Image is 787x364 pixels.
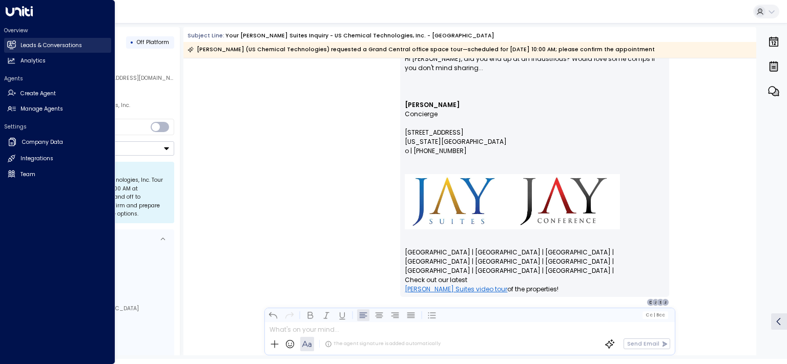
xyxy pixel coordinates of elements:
[4,75,111,82] h2: Agents
[4,27,111,34] h2: Overview
[4,167,111,182] a: Team
[4,102,111,117] a: Manage Agents
[188,45,655,55] div: [PERSON_NAME] (US Chemical Technologies) requested a Grand Central office space tour—scheduled fo...
[4,152,111,166] a: Integrations
[20,170,35,179] h2: Team
[656,298,665,307] div: S
[405,146,665,156] p: o | [PHONE_NUMBER]
[325,340,441,348] div: The agent signature is added automatically
[4,86,111,101] a: Create Agent
[4,123,111,131] h2: Settings
[20,41,82,50] h2: Leads & Conversations
[4,54,111,69] a: Analytics
[4,134,111,151] a: Company Data
[20,90,56,98] h2: Create Agent
[405,54,665,73] span: Hi [PERSON_NAME], did you end up at an industrious? Would love some comps if you don't mind shari...
[20,155,53,163] h2: Integrations
[405,128,665,137] p: [STREET_ADDRESS]
[137,38,169,46] span: Off Platform
[643,311,668,318] button: Cc|Bcc
[653,312,655,317] span: |
[130,35,134,49] div: •
[283,309,295,321] button: Redo
[22,138,63,146] h2: Company Data
[405,110,665,119] p: Concierge
[267,309,279,321] button: Undo
[405,137,665,146] p: [US_STATE][GEOGRAPHIC_DATA]
[661,298,670,307] div: J
[405,285,507,294] a: [PERSON_NAME] Suites video tour
[188,32,224,39] span: Subject Line:
[20,57,46,65] h2: Analytics
[225,32,494,40] div: Your [PERSON_NAME] Suites Inquiry - US Chemical Technologies, Inc. - [GEOGRAPHIC_DATA]
[405,100,665,110] p: [PERSON_NAME]
[4,38,111,53] a: Leads & Conversations
[20,105,63,113] h2: Manage Agents
[646,312,665,317] span: Cc Bcc
[405,174,620,229] img: Jay Suites Logo
[647,298,655,307] div: D
[652,298,660,307] div: J
[405,239,665,294] p: [GEOGRAPHIC_DATA] | [GEOGRAPHIC_DATA] | [GEOGRAPHIC_DATA] | [GEOGRAPHIC_DATA] | [GEOGRAPHIC_DATA]...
